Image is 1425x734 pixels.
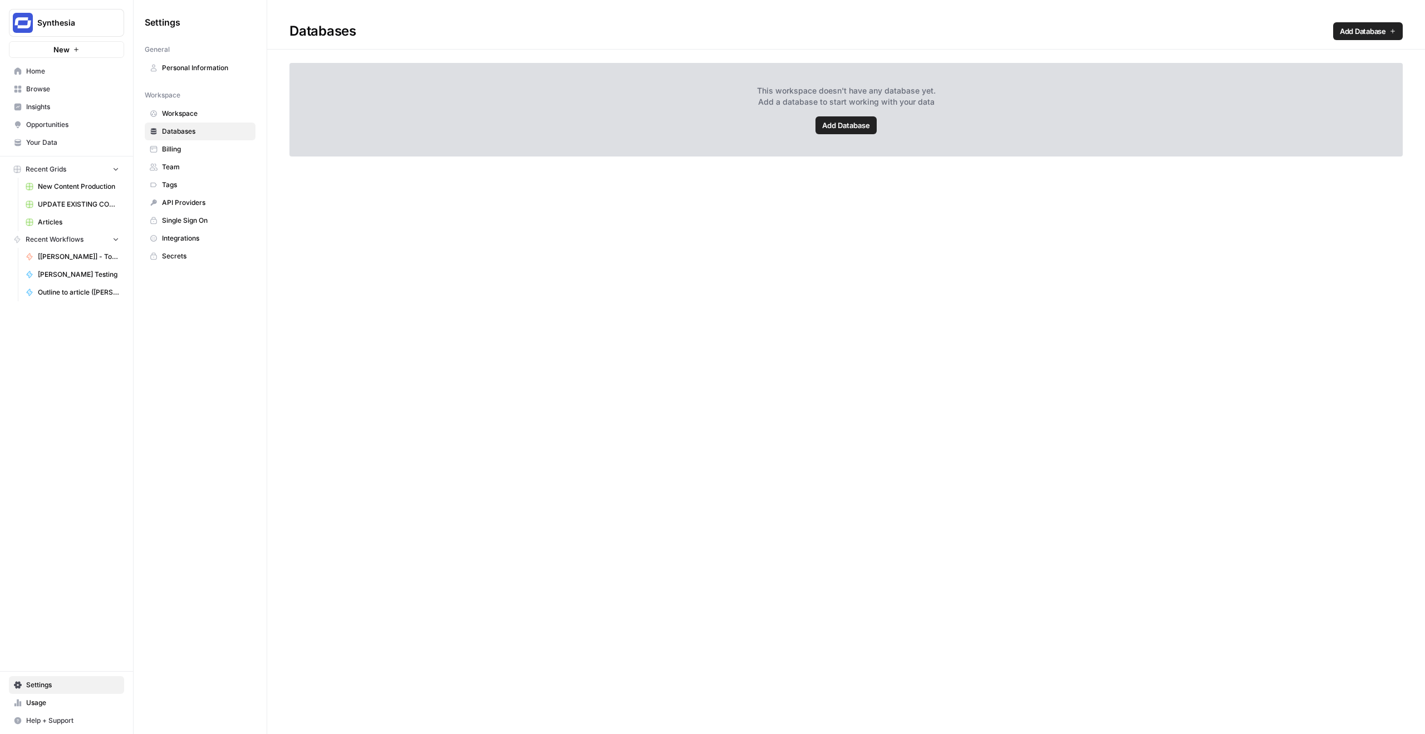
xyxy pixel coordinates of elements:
[267,22,1425,40] div: Databases
[162,251,250,261] span: Secrets
[9,231,124,248] button: Recent Workflows
[26,164,66,174] span: Recent Grids
[162,162,250,172] span: Team
[145,176,255,194] a: Tags
[162,126,250,136] span: Databases
[26,84,119,94] span: Browse
[9,712,124,730] button: Help + Support
[38,199,119,209] span: UPDATE EXISTING CONTENT
[1333,22,1403,40] a: Add Database
[9,98,124,116] a: Insights
[9,62,124,80] a: Home
[21,195,124,213] a: UPDATE EXISTING CONTENT
[757,85,936,107] span: This workspace doesn't have any database yet. Add a database to start working with your data
[1340,26,1386,37] span: Add Database
[145,247,255,265] a: Secrets
[145,16,180,29] span: Settings
[162,216,250,226] span: Single Sign On
[26,698,119,708] span: Usage
[26,680,119,690] span: Settings
[162,109,250,119] span: Workspace
[21,266,124,283] a: [PERSON_NAME] Testing
[145,105,255,123] a: Workspace
[162,198,250,208] span: API Providers
[26,138,119,148] span: Your Data
[9,116,124,134] a: Opportunities
[26,102,119,112] span: Insights
[53,44,70,55] span: New
[162,180,250,190] span: Tags
[9,80,124,98] a: Browse
[38,217,119,227] span: Articles
[9,41,124,58] button: New
[145,158,255,176] a: Team
[145,90,180,100] span: Workspace
[21,283,124,301] a: Outline to article ([PERSON_NAME]'s fork)
[38,182,119,192] span: New Content Production
[26,120,119,130] span: Opportunities
[9,161,124,178] button: Recent Grids
[145,123,255,140] a: Databases
[13,13,33,33] img: Synthesia Logo
[21,213,124,231] a: Articles
[145,194,255,212] a: API Providers
[145,45,170,55] span: General
[162,63,250,73] span: Personal Information
[21,248,124,266] a: [[PERSON_NAME]] - Tools & Features Pages Refreshe - [MAIN WORKFLOW]
[9,9,124,37] button: Workspace: Synthesia
[145,229,255,247] a: Integrations
[38,252,119,262] span: [[PERSON_NAME]] - Tools & Features Pages Refreshe - [MAIN WORKFLOW]
[38,270,119,280] span: [PERSON_NAME] Testing
[145,212,255,229] a: Single Sign On
[26,716,119,726] span: Help + Support
[21,178,124,195] a: New Content Production
[162,144,250,154] span: Billing
[162,233,250,243] span: Integrations
[9,694,124,712] a: Usage
[26,66,119,76] span: Home
[822,120,870,131] span: Add Database
[145,59,255,77] a: Personal Information
[9,134,124,151] a: Your Data
[145,140,255,158] a: Billing
[38,287,119,297] span: Outline to article ([PERSON_NAME]'s fork)
[37,17,105,28] span: Synthesia
[9,676,124,694] a: Settings
[26,234,83,244] span: Recent Workflows
[815,116,877,134] a: Add Database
